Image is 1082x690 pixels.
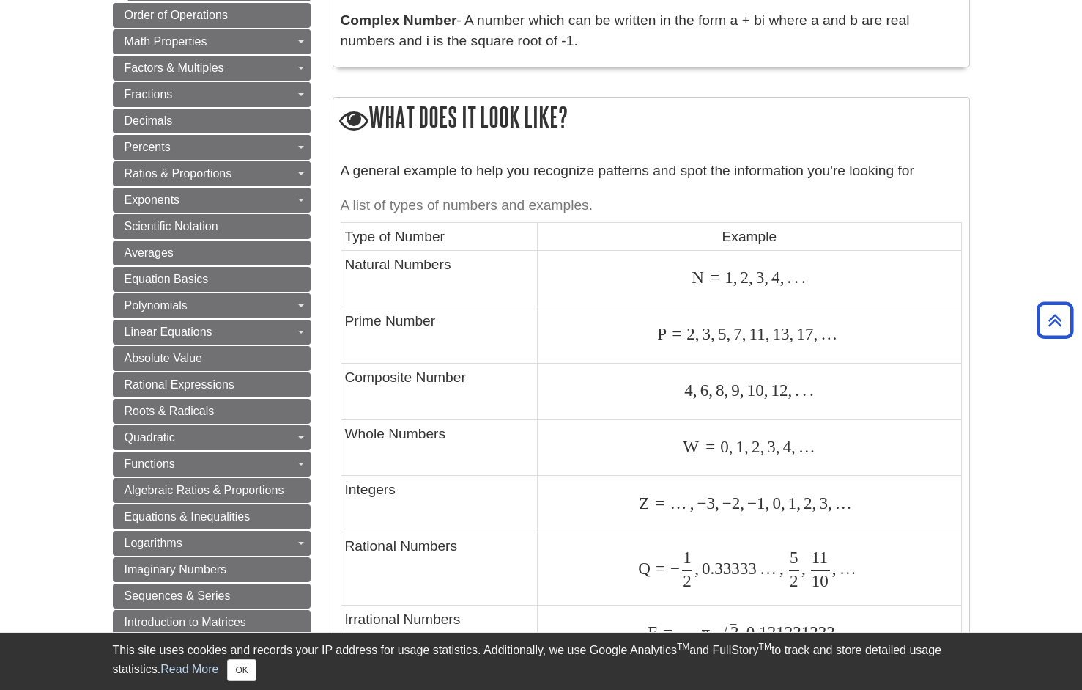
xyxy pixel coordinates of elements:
span: 10 [744,381,764,400]
span: Equations & Inequalities [125,510,251,523]
span: , [725,381,729,400]
a: Polynomials [113,293,311,318]
span: Functions [125,458,175,470]
span: 5 [715,324,727,343]
span: , [729,437,733,456]
span: , [766,493,770,513]
span: 11 [746,324,766,343]
a: Scientific Notation [113,214,311,239]
span: Rational Expressions [125,378,234,391]
a: Back to Top [1031,310,1078,330]
span: 1 [757,493,766,513]
span: 17 [793,324,813,343]
span: 8 [713,381,725,400]
span: Percents [125,141,171,153]
span: Z [639,493,650,513]
span: Sequences & Series [125,590,231,602]
a: Equation Basics [113,267,311,292]
span: Decimals [125,114,173,127]
span: , [780,268,785,287]
span: = [700,437,715,456]
td: Irrational Numbers [341,605,538,661]
span: , [796,493,801,513]
span: , [828,493,832,513]
a: Algebraic Ratios & Proportions [113,478,311,503]
sup: TM [677,642,689,652]
span: … [665,493,687,513]
span: … [796,437,815,456]
span: 2 [749,437,760,456]
span: 9 [728,381,740,400]
span: Factors & Multiples [125,62,224,74]
span: , [788,381,793,400]
span: 2 [683,571,692,590]
span: , [801,559,806,578]
a: Exponents [113,188,311,213]
a: Absolute Value [113,346,311,371]
span: 4 [684,381,693,400]
span: 4 [779,437,791,456]
span: = [705,268,719,287]
span: , [812,493,817,513]
span: , [733,268,738,287]
a: Math Properties [113,29,311,54]
span: Ratios & Proportions [125,167,232,180]
b: Complex Number [341,12,457,28]
span: 2 [732,493,741,513]
span: 7 [730,324,742,343]
span: , [695,324,700,343]
a: Fractions [113,82,311,107]
span: 3 [764,437,776,456]
a: Quadratic [113,425,311,450]
span: 1 [719,268,733,287]
span: 10 [812,571,829,590]
span: , [740,493,744,513]
span: , [749,268,753,287]
span: Equation Basics [125,273,209,285]
span: Linear Equations [125,326,212,338]
span: 2 [681,324,695,343]
a: Decimals [113,109,311,133]
span: Roots & Radicals [125,405,215,417]
span: , [781,493,785,513]
span: , [760,437,764,456]
span: , [726,324,730,343]
a: Functions [113,452,311,477]
span: 12 [768,381,788,400]
span: . [672,623,677,642]
span: 2 [790,571,798,590]
span: 11 [812,548,828,567]
span: 0 [769,493,781,513]
span: . [799,381,807,400]
span: 0 [715,437,729,456]
span: … [832,493,852,513]
span: Q [638,559,651,578]
span: 1 [683,548,692,567]
span: W [683,437,700,456]
span: , [813,324,818,343]
span: , [711,324,715,343]
span: Introduction to Matrices [125,616,246,628]
span: , [708,381,713,400]
h2: What does it look like? [333,98,969,139]
span: Math Properties [125,35,207,48]
span: , [764,268,768,287]
span: , [693,381,697,400]
span: , [742,324,746,343]
a: Sequences & Series [113,584,311,609]
span: 3 [700,324,711,343]
td: Natural Numbers [341,251,538,307]
span: . [791,268,798,287]
a: Linear Equations [113,320,311,345]
span: 2 [737,268,749,287]
span: = [667,324,681,343]
span: , [694,559,699,578]
td: Rational Numbers [341,532,538,605]
span: , [692,623,699,642]
span: , [711,623,715,642]
span: . [677,623,684,642]
td: Whole Numbers [341,419,538,476]
a: Averages [113,241,311,265]
span: 5 [790,548,798,567]
span: … [837,559,856,578]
